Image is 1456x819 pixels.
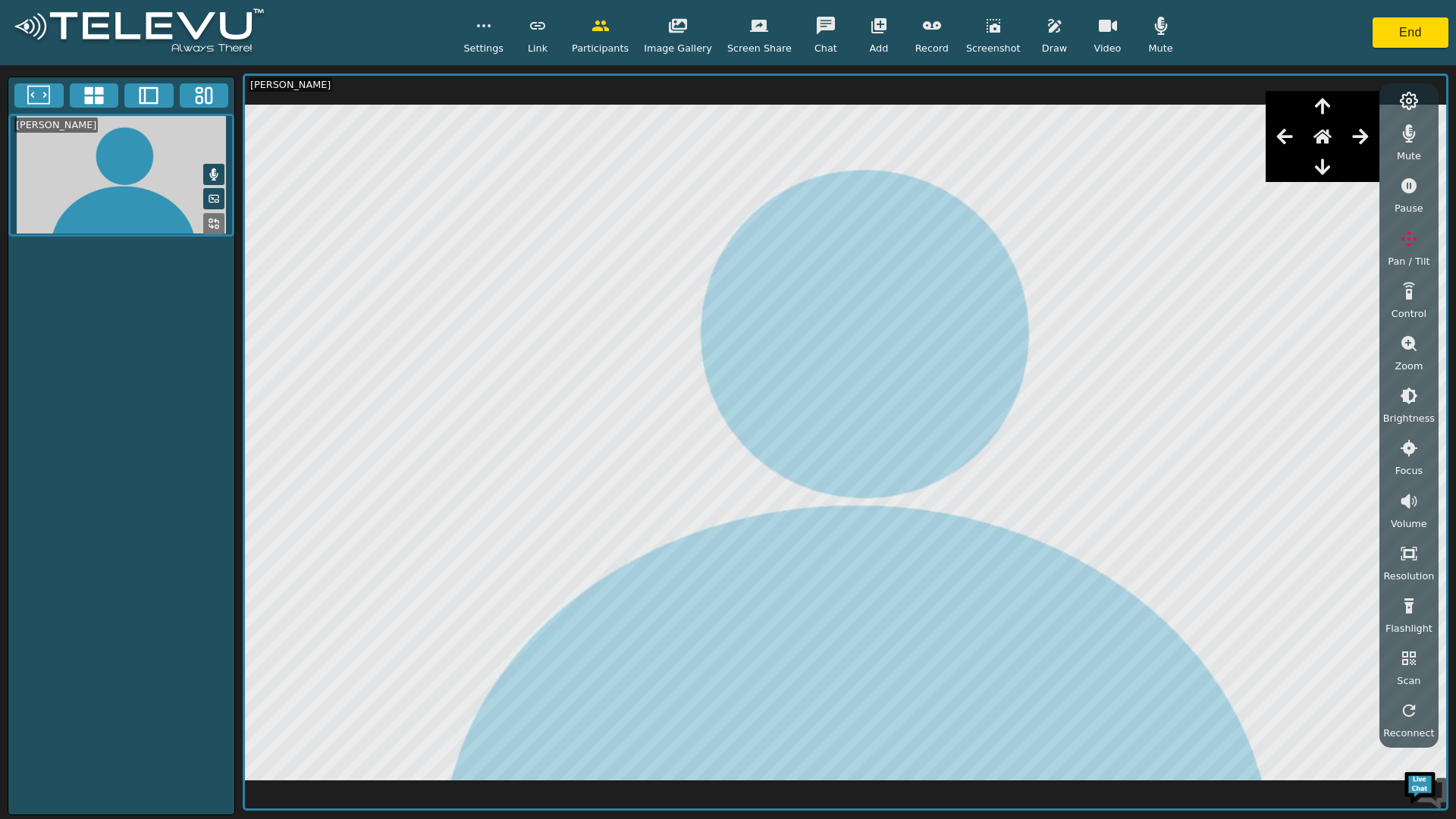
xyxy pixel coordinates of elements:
span: Settings [463,41,504,55]
span: Volume [1391,516,1427,531]
span: Brightness [1383,411,1435,425]
span: Screenshot [966,41,1021,55]
button: Three Window Medium [180,83,229,108]
button: Picture in Picture [203,188,224,209]
span: Image Gallery [644,41,712,55]
span: Scan [1397,673,1420,688]
span: Pan / Tilt [1388,254,1429,268]
span: Pause [1395,201,1423,215]
button: 4x4 [70,83,119,108]
img: d_736959983_company_1615157101543_736959983 [26,71,64,108]
span: Mute [1148,41,1172,55]
span: Record [915,41,949,55]
textarea: Type your message and hit 'Enter' [8,414,289,467]
span: We're online! [88,191,209,344]
button: Replace Feed [203,213,224,234]
span: Participants [572,41,629,55]
span: Link [528,41,548,55]
button: End [1373,17,1448,48]
span: Reconnect [1383,726,1434,740]
div: [PERSON_NAME] [14,118,98,132]
span: Focus [1395,463,1423,478]
div: Minimize live chat window [249,8,285,44]
span: Mute [1397,149,1421,163]
span: Video [1094,41,1122,55]
span: Resolution [1383,569,1434,583]
span: Zoom [1395,359,1423,373]
span: Chat [814,41,837,55]
span: Control [1392,306,1426,321]
img: Chat Widget [1403,766,1448,811]
span: Add [870,41,889,55]
button: Fullscreen [14,83,64,108]
span: Flashlight [1385,621,1432,635]
button: Mute [203,164,224,185]
div: Chat with us now [79,80,255,99]
span: Screen Share [727,41,792,55]
img: logoWhite.png [8,5,271,61]
button: Two Window Medium [124,83,174,108]
span: Draw [1042,41,1067,55]
div: [PERSON_NAME] [249,77,332,92]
